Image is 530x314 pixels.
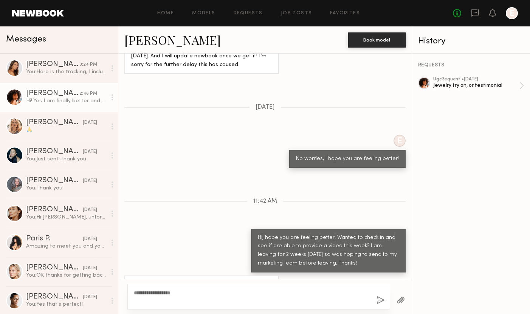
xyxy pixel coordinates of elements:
a: [PERSON_NAME] [124,32,221,48]
div: [DATE] [83,294,97,301]
div: [DATE] [83,177,97,185]
button: Book model [348,32,406,48]
div: No worries, I hope you are feeling better! [296,155,399,163]
div: [PERSON_NAME] [26,177,83,185]
div: 🙏 [26,126,107,134]
div: [DATE] [83,265,97,272]
div: 2:46 PM [79,90,97,97]
div: You: Yes that's perfect! [26,301,107,308]
div: Hi, hope you are feeling better! Wanted to check in and see if are able to provide a video this w... [258,234,399,268]
div: [PERSON_NAME] [26,206,83,214]
div: You: Just sent! thank you [26,155,107,163]
div: [PERSON_NAME] [26,119,83,126]
div: Hi! Yes I am finally better and can get the final video over to you before [DATE] for sure! [26,97,107,105]
div: [DATE] [83,235,97,243]
div: [PERSON_NAME] [26,148,83,155]
a: ugcRequest •[DATE]Jewelry try on, or testimonial [433,77,524,94]
div: [PERSON_NAME] [26,293,83,301]
a: Requests [234,11,263,16]
a: Models [192,11,215,16]
div: Jewelry try on, or testimonial [433,82,519,89]
div: [PERSON_NAME] [26,264,83,272]
div: [DATE] [83,119,97,126]
div: [DATE] [83,206,97,214]
a: Job Posts [281,11,312,16]
a: E [506,7,518,19]
span: [DATE] [256,104,275,111]
a: Favorites [330,11,360,16]
div: [PERSON_NAME] [26,90,79,97]
div: You: OK thanks for getting back to me! I'm trying to coordinate a small shoot in the next 2 weeks... [26,272,107,279]
a: Book model [348,36,406,43]
div: 3:24 PM [80,61,97,68]
span: 11:42 AM [253,198,277,205]
div: REQUESTS [418,63,524,68]
a: Home [157,11,174,16]
div: You: Hi [PERSON_NAME], unfortunately I am a one woman business and I have to stick to a budget fo... [26,214,107,221]
div: [DATE] [83,148,97,155]
span: Messages [6,35,46,44]
div: Amazing to meet you and your team! Had such a fun shoot! Can’t wait to see the final images!! [26,243,107,250]
div: ugc Request • [DATE] [433,77,519,82]
div: You: Here is the tracking, I included a script suggestion in the package for you 4209021293055105... [26,68,107,75]
div: History [418,37,524,46]
div: Paris P. [26,235,83,243]
div: You: Thank you! [26,185,107,192]
div: [PERSON_NAME] [26,61,80,68]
